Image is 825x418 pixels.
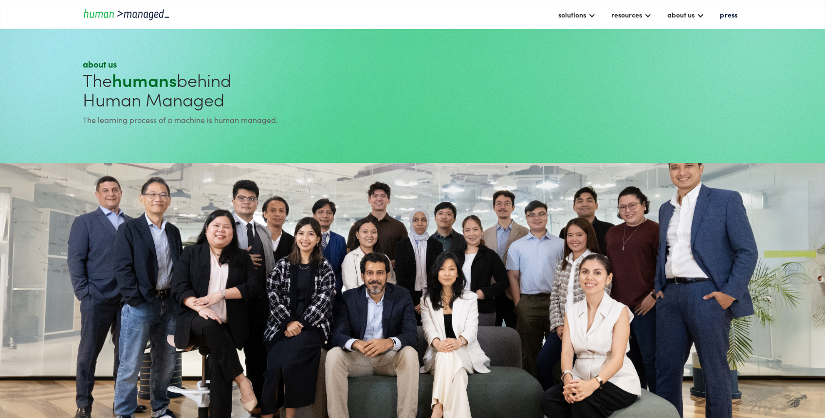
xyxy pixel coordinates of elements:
[83,114,409,125] div: The learning process of a machine is human managed.
[611,9,642,20] div: resources
[715,6,742,23] a: press
[112,67,177,92] strong: humans
[83,58,409,70] div: about us
[667,9,695,20] div: about us
[558,9,586,20] div: solutions
[83,70,409,109] h1: The behind Human Managed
